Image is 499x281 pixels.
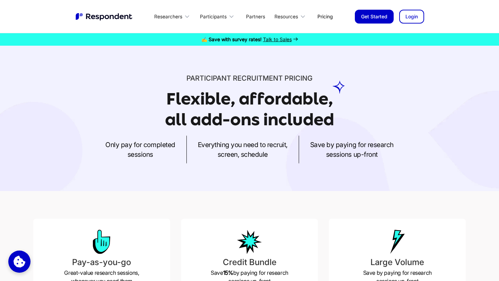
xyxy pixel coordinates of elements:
h3: Large Volume [334,256,460,269]
a: home [75,12,134,21]
strong: 15% [223,269,233,276]
span: Talk to Sales [263,36,292,42]
div: Researchers [150,8,196,25]
strong: ✍️ Save with survey rates! [201,36,262,42]
a: Get Started [355,10,394,24]
a: Pricing [312,8,338,25]
div: Participants [196,8,240,25]
div: Resources [274,13,298,20]
h3: Pay-as-you-go [39,256,165,269]
a: Partners [240,8,271,25]
p: Save by paying for research sessions up-front [310,140,394,159]
h1: Flexible, affordable, all add-ons included [165,89,334,129]
div: Resources [271,8,312,25]
p: Everything you need to recruit, screen, schedule [198,140,288,159]
a: Login [399,10,424,24]
h3: Credit Bundle [187,256,313,269]
div: Researchers [154,13,182,20]
span: Participant recruitment [186,74,283,82]
div: Participants [200,13,227,20]
span: PRICING [284,74,313,82]
p: Only pay for completed sessions [105,140,175,159]
img: Untitled UI logotext [75,12,134,21]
